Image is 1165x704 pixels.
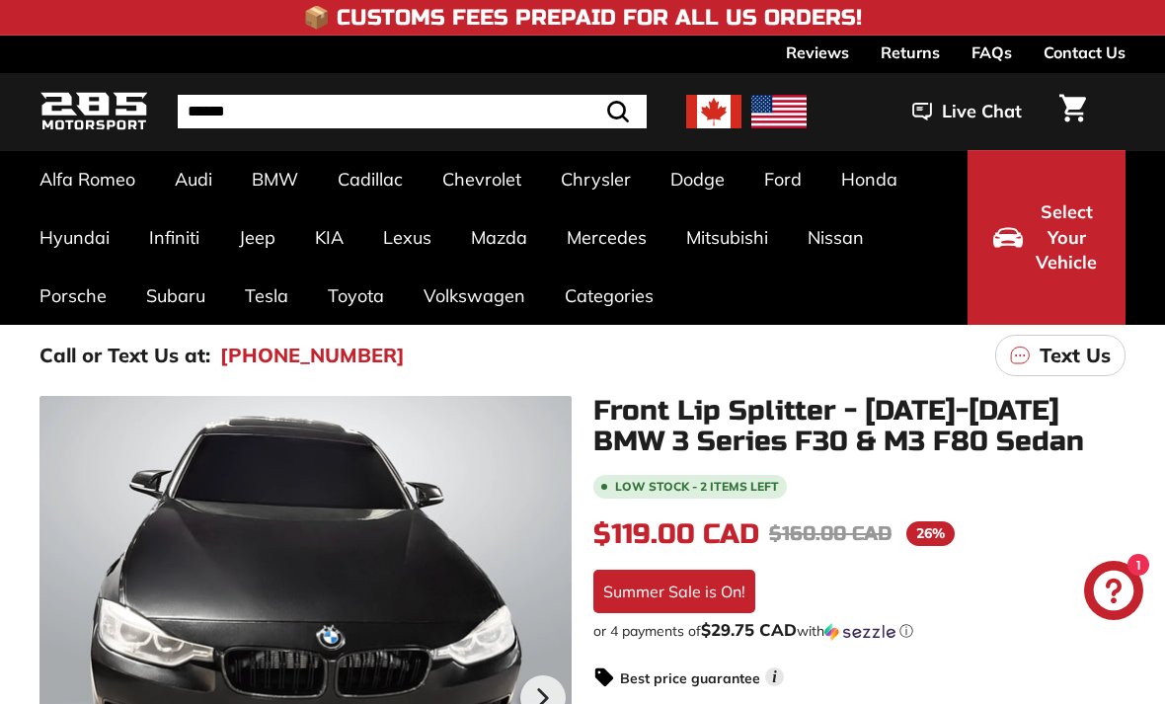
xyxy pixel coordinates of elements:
[824,623,895,641] img: Sezzle
[1078,561,1149,625] inbox-online-store-chat: Shopify online store chat
[129,208,219,267] a: Infiniti
[593,517,759,551] span: $119.00 CAD
[20,267,126,325] a: Porsche
[20,208,129,267] a: Hyundai
[887,87,1048,136] button: Live Chat
[39,341,210,370] p: Call or Text Us at:
[1044,36,1126,69] a: Contact Us
[788,208,884,267] a: Nissan
[1033,199,1100,275] span: Select Your Vehicle
[593,570,755,613] div: Summer Sale is On!
[821,150,917,208] a: Honda
[404,267,545,325] a: Volkswagen
[545,267,673,325] a: Categories
[295,208,363,267] a: KIA
[303,6,862,30] h4: 📦 Customs Fees Prepaid for All US Orders!
[881,36,940,69] a: Returns
[786,36,849,69] a: Reviews
[769,521,892,546] span: $160.00 CAD
[942,99,1022,124] span: Live Chat
[451,208,547,267] a: Mazda
[541,150,651,208] a: Chrysler
[1040,341,1111,370] p: Text Us
[39,89,148,135] img: Logo_285_Motorsport_areodynamics_components
[651,150,744,208] a: Dodge
[968,150,1126,325] button: Select Your Vehicle
[615,481,779,493] span: Low stock - 2 items left
[232,150,318,208] a: BMW
[318,150,423,208] a: Cadillac
[178,95,647,128] input: Search
[906,521,955,546] span: 26%
[666,208,788,267] a: Mitsubishi
[220,341,405,370] a: [PHONE_NUMBER]
[126,267,225,325] a: Subaru
[620,669,760,687] strong: Best price guarantee
[423,150,541,208] a: Chevrolet
[547,208,666,267] a: Mercedes
[593,621,1126,641] div: or 4 payments of$29.75 CADwithSezzle Click to learn more about Sezzle
[593,621,1126,641] div: or 4 payments of with
[995,335,1126,376] a: Text Us
[219,208,295,267] a: Jeep
[1048,78,1098,145] a: Cart
[701,619,797,640] span: $29.75 CAD
[363,208,451,267] a: Lexus
[308,267,404,325] a: Toyota
[765,667,784,686] span: i
[225,267,308,325] a: Tesla
[593,396,1126,457] h1: Front Lip Splitter - [DATE]-[DATE] BMW 3 Series F30 & M3 F80 Sedan
[971,36,1012,69] a: FAQs
[155,150,232,208] a: Audi
[20,150,155,208] a: Alfa Romeo
[744,150,821,208] a: Ford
